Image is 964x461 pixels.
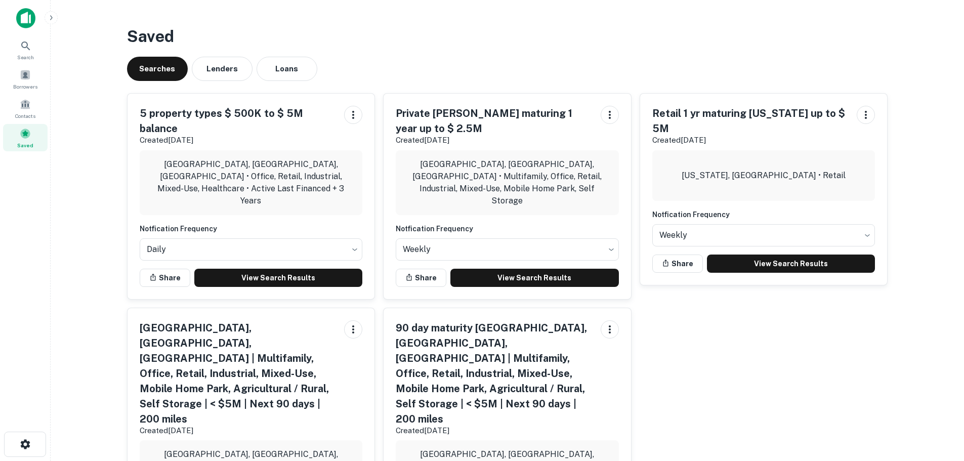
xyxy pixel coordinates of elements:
button: Share [652,255,703,273]
p: Created [DATE] [652,134,849,146]
p: Created [DATE] [140,425,337,437]
button: Lenders [192,57,253,81]
span: Borrowers [13,82,37,91]
div: Without label [652,221,875,249]
p: [US_STATE], [GEOGRAPHIC_DATA] • Retail [682,170,846,182]
h5: Private [PERSON_NAME] maturing 1 year up to $ 2.5M [396,106,593,136]
p: [GEOGRAPHIC_DATA], [GEOGRAPHIC_DATA], [GEOGRAPHIC_DATA] • Office, Retail, Industrial, Mixed-Use, ... [148,158,355,207]
a: View Search Results [450,269,619,287]
p: Created [DATE] [140,134,337,146]
button: Loans [257,57,317,81]
span: Saved [17,141,33,149]
a: View Search Results [707,255,875,273]
a: View Search Results [194,269,363,287]
h5: [GEOGRAPHIC_DATA], [GEOGRAPHIC_DATA], [GEOGRAPHIC_DATA] | Multifamily, Office, Retail, Industrial... [140,320,337,427]
div: Without label [396,235,619,264]
h5: 5 property types $ 500K to $ 5M balance [140,106,337,136]
h6: Notfication Frequency [140,223,363,234]
h6: Notfication Frequency [396,223,619,234]
button: Share [396,269,446,287]
div: Without label [140,235,363,264]
a: Contacts [3,95,48,122]
a: Saved [3,124,48,151]
p: Created [DATE] [396,425,593,437]
span: Search [17,53,34,61]
span: Contacts [15,112,35,120]
img: capitalize-icon.png [16,8,35,28]
h5: Retail 1 yr maturing [US_STATE] up to $ 5M [652,106,849,136]
button: Searches [127,57,188,81]
button: Share [140,269,190,287]
p: [GEOGRAPHIC_DATA], [GEOGRAPHIC_DATA], [GEOGRAPHIC_DATA] • Multifamily, Office, Retail, Industrial... [404,158,611,207]
a: Search [3,36,48,63]
h6: Notfication Frequency [652,209,875,220]
h3: Saved [127,24,888,49]
a: Borrowers [3,65,48,93]
p: Created [DATE] [396,134,593,146]
h5: 90 day maturity [GEOGRAPHIC_DATA], [GEOGRAPHIC_DATA], [GEOGRAPHIC_DATA] | Multifamily, Office, Re... [396,320,593,427]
